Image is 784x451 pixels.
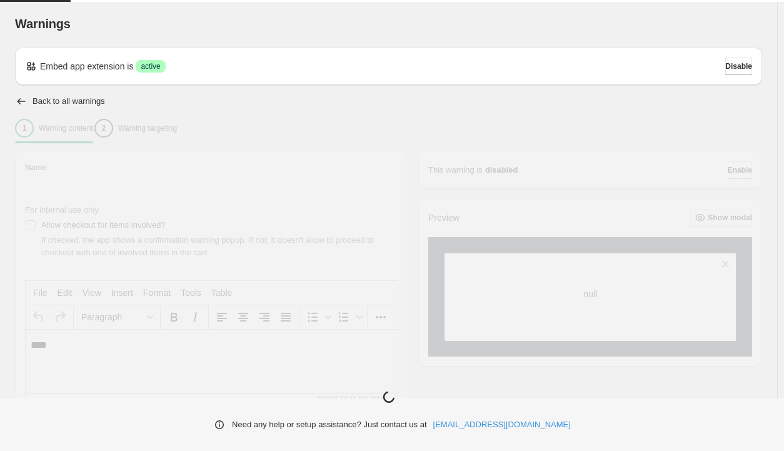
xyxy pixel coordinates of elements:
button: Disable [725,58,752,75]
p: Embed app extension is [40,60,133,73]
span: active [141,61,160,71]
a: [EMAIL_ADDRESS][DOMAIN_NAME] [433,418,571,431]
h2: Back to all warnings [33,96,105,106]
body: Rich Text Area. Press ALT-0 for help. [5,10,367,21]
span: Disable [725,61,752,71]
span: Warnings [15,17,71,31]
